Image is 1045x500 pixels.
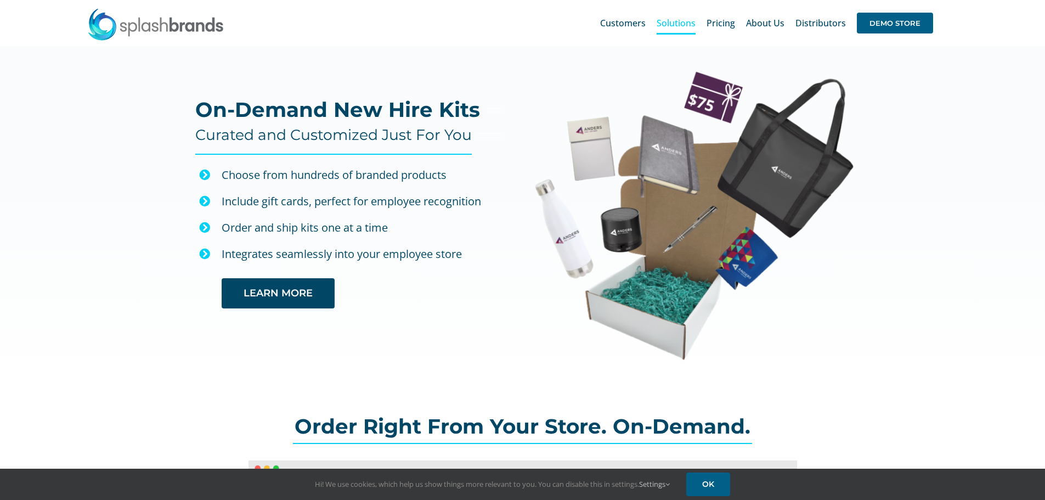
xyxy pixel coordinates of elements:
a: DEMO STORE [857,5,933,41]
p: Integrates seamlessly into your employee store [222,245,503,263]
span: Customers [600,19,646,27]
span: LEARN MORE [244,288,313,299]
a: Settings [639,479,670,489]
span: Order Right From Your Store. On-Demand. [295,414,750,439]
img: SplashBrands.com Logo [87,8,224,41]
h2: On-Demand New Hire Kits [195,99,480,121]
nav: Main Menu [600,5,933,41]
span: DEMO STORE [857,13,933,33]
a: OK [686,473,730,496]
a: Pricing [707,5,735,41]
a: LEARN MORE [222,278,335,308]
span: Pricing [707,19,735,27]
p: Order and ship kits one at a time [222,218,503,237]
div: Include gift cards, perfect for employee recognition [222,192,503,211]
a: Customers [600,5,646,41]
h4: Curated and Customized Just For You [195,126,472,144]
span: About Us [746,19,784,27]
div: Choose from hundreds of branded products [222,166,503,184]
span: Solutions [657,19,696,27]
a: Distributors [795,5,846,41]
img: Anders New Hire Kit Web Image-01 [534,70,854,361]
span: Hi! We use cookies, which help us show things more relevant to you. You can disable this in setti... [315,479,670,489]
span: Distributors [795,19,846,27]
